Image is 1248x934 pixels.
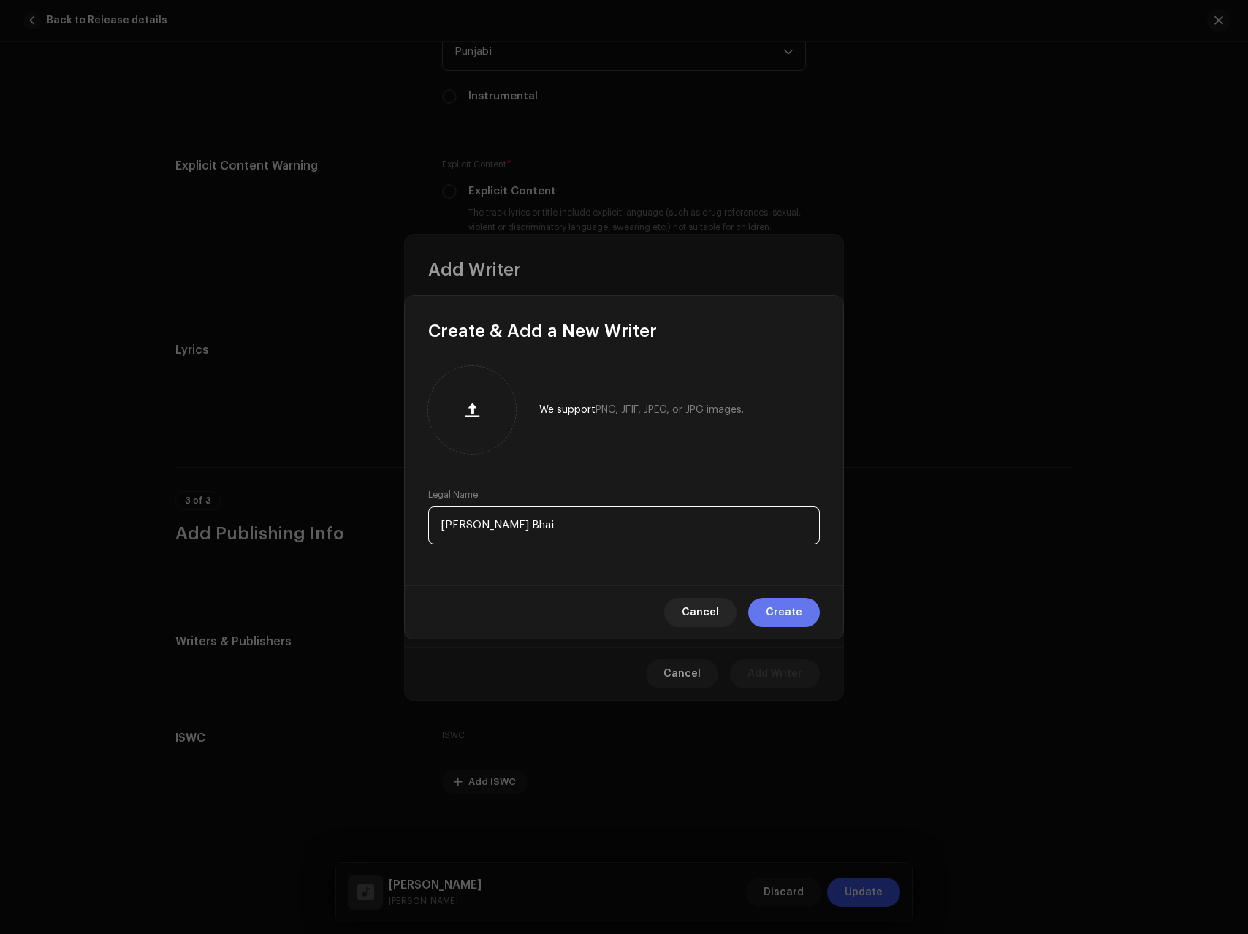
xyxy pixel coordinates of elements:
input: Enter legal name [428,506,820,544]
span: Create & Add a New Writer [428,319,657,343]
div: We support [539,404,744,416]
span: Create [766,598,802,627]
button: Cancel [664,598,737,627]
label: Legal Name [428,489,478,501]
button: Create [748,598,820,627]
span: Cancel [682,598,719,627]
span: PNG, JFIF, JPEG, or JPG images. [596,405,744,415]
